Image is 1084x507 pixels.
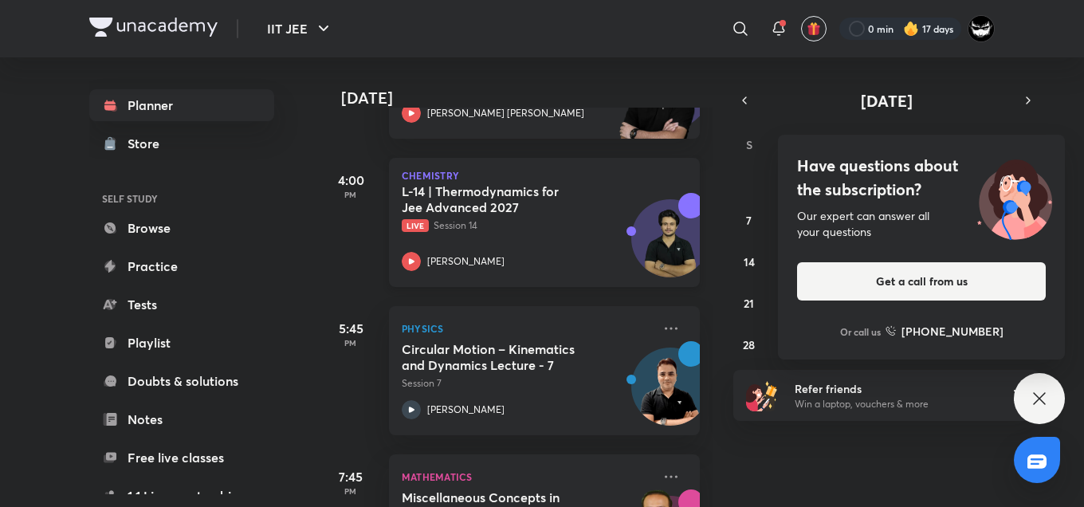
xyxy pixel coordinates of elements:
span: [DATE] [861,90,913,112]
p: PM [319,190,383,199]
abbr: September 28, 2025 [743,337,755,352]
a: Company Logo [89,18,218,41]
a: Free live classes [89,442,274,474]
img: Avatar [632,356,709,433]
h6: Refer friends [795,380,991,397]
img: Avatar [632,208,709,285]
h5: L-14 | Thermodynamics for Jee Advanced 2027 [402,183,600,215]
p: PM [319,486,383,496]
a: Practice [89,250,274,282]
a: [PHONE_NUMBER] [886,323,1003,340]
h5: Circular Motion – Kinematics and Dynamics Lecture - 7 [402,341,600,373]
a: Playlist [89,327,274,359]
p: [PERSON_NAME] [427,254,505,269]
h5: 7:45 [319,467,383,486]
button: IIT JEE [257,13,343,45]
h6: [PHONE_NUMBER] [901,323,1003,340]
h6: SELF STUDY [89,185,274,212]
a: Browse [89,212,274,244]
p: Session 14 [402,218,652,233]
button: avatar [801,16,827,41]
p: PM [319,338,383,348]
a: Tests [89,289,274,320]
abbr: September 7, 2025 [746,213,752,228]
p: Physics [402,319,652,338]
p: Or call us [840,324,881,339]
img: Company Logo [89,18,218,37]
img: ttu_illustration_new.svg [964,154,1065,240]
h5: 5:45 [319,319,383,338]
button: September 28, 2025 [736,332,762,357]
button: September 14, 2025 [736,249,762,274]
div: Store [128,134,169,153]
a: Doubts & solutions [89,365,274,397]
img: ARSH Khan [968,15,995,42]
img: streak [903,21,919,37]
img: referral [746,379,778,411]
button: [DATE] [756,89,1017,112]
p: Mathematics [402,467,652,486]
abbr: September 21, 2025 [744,296,754,311]
a: Planner [89,89,274,121]
abbr: September 14, 2025 [744,254,755,269]
p: Session 7 [402,376,652,391]
button: Get a call from us [797,262,1046,301]
h5: 4:00 [319,171,383,190]
img: avatar [807,22,821,36]
p: Win a laptop, vouchers & more [795,397,991,411]
abbr: Sunday [746,137,752,152]
a: Store [89,128,274,159]
h4: [DATE] [341,88,716,108]
div: Our expert can answer all your questions [797,208,1046,240]
button: September 7, 2025 [736,207,762,233]
a: Notes [89,403,274,435]
button: September 21, 2025 [736,290,762,316]
p: [PERSON_NAME] [PERSON_NAME] [427,106,584,120]
span: Live [402,219,429,232]
p: Chemistry [402,171,687,180]
p: [PERSON_NAME] [427,403,505,417]
h4: Have questions about the subscription? [797,154,1046,202]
